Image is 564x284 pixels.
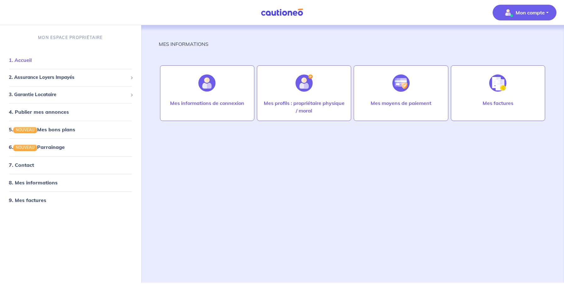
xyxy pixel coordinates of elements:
[489,74,506,92] img: illu_invoice.svg
[516,9,545,16] p: Mon compte
[3,159,139,171] div: 7. Contact
[3,176,139,189] div: 8. Mes informations
[3,106,139,118] div: 4. Publier mes annonces
[9,57,32,63] a: 1. Accueil
[3,72,139,84] div: 2. Assurance Loyers Impayés
[392,74,410,92] img: illu_credit_card_no_anim.svg
[258,8,306,16] img: Cautioneo
[263,99,345,114] p: Mes profils : propriétaire physique / moral
[3,89,139,101] div: 3. Garantie Locataire
[493,5,556,20] button: illu_account_valid_menu.svgMon compte
[9,127,75,133] a: 5.NOUVEAUMes bons plans
[9,179,58,186] a: 8. Mes informations
[9,91,128,98] span: 3. Garantie Locataire
[3,141,139,154] div: 6.NOUVEAUParrainage
[371,99,431,107] p: Mes moyens de paiement
[3,123,139,136] div: 5.NOUVEAUMes bons plans
[3,194,139,206] div: 9. Mes factures
[3,54,139,67] div: 1. Accueil
[9,144,65,150] a: 6.NOUVEAUParrainage
[9,162,34,168] a: 7. Contact
[9,74,128,81] span: 2. Assurance Loyers Impayés
[503,8,513,18] img: illu_account_valid_menu.svg
[198,74,216,92] img: illu_account.svg
[170,99,244,107] p: Mes informations de connexion
[9,109,69,115] a: 4. Publier mes annonces
[38,35,103,41] p: MON ESPACE PROPRIÉTAIRE
[296,74,313,92] img: illu_account_add.svg
[159,40,208,48] p: MES INFORMATIONS
[483,99,513,107] p: Mes factures
[9,197,46,203] a: 9. Mes factures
